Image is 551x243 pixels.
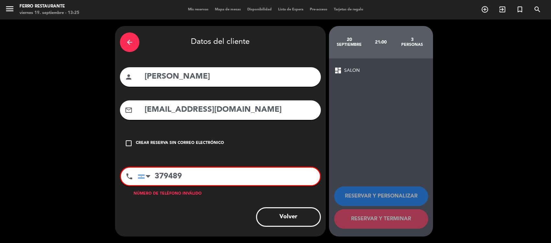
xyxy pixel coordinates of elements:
[256,207,321,227] button: Volver
[144,70,316,83] input: Nombre del cliente
[498,6,506,13] i: exit_to_app
[212,8,244,11] span: Mapa de mesas
[144,103,316,117] input: Email del cliente
[334,186,428,206] button: RESERVAR Y PERSONALIZAR
[365,31,396,54] div: 21:00
[138,168,320,185] input: Número de teléfono...
[344,67,360,74] span: SALON
[481,6,489,13] i: add_circle_outline
[120,31,321,54] div: Datos del cliente
[120,191,321,197] div: Número de teléfono inválido
[307,8,331,11] span: Pre-acceso
[185,8,212,11] span: Mis reservas
[334,209,428,229] button: RESERVAR Y TERMINAR
[275,8,307,11] span: Lista de Espera
[396,42,428,47] div: personas
[5,4,15,14] i: menu
[19,10,79,16] div: viernes 19. septiembre - 13:25
[533,6,541,13] i: search
[396,37,428,42] div: 3
[125,73,133,81] i: person
[125,139,133,147] i: check_box_outline_blank
[125,173,133,180] i: phone
[331,8,367,11] span: Tarjetas de regalo
[244,8,275,11] span: Disponibilidad
[136,140,224,147] div: Crear reserva sin correo electrónico
[334,67,342,74] span: dashboard
[125,106,133,114] i: mail_outline
[516,6,524,13] i: turned_in_not
[126,38,134,46] i: arrow_back
[5,4,15,16] button: menu
[334,37,365,42] div: 20
[138,168,153,185] div: Argentina: +54
[334,42,365,47] div: septiembre
[19,3,79,10] div: Ferro Restaurante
